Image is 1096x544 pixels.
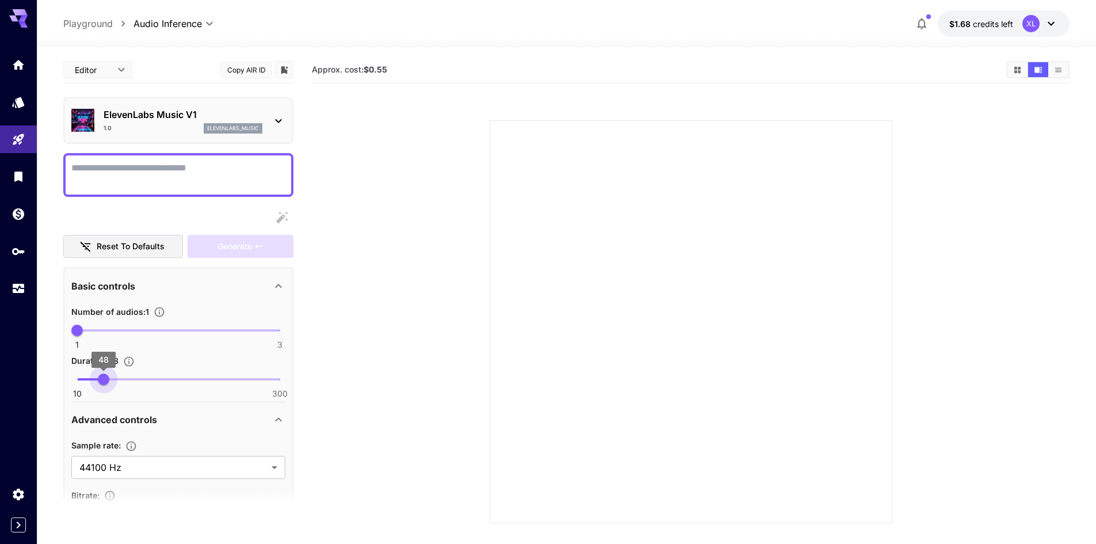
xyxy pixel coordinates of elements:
[1007,62,1028,77] button: Show media in grid view
[949,19,973,29] span: $1.68
[12,132,25,147] div: Playground
[75,64,110,76] span: Editor
[133,17,202,31] span: Audio Inference
[11,518,26,532] button: Expand sidebar
[71,356,119,366] span: Duration : 48
[63,235,183,258] button: Reset to defaults
[12,487,25,501] div: Settings
[973,19,1013,29] span: credits left
[12,207,25,221] div: Wallet
[1022,15,1040,32] div: XL
[63,17,133,31] nav: breadcrumb
[1048,62,1068,77] button: Show media in list view
[71,413,157,427] p: Advanced controls
[104,124,112,132] p: 1.0
[1006,61,1070,78] div: Show media in grid viewShow media in video viewShow media in list view
[272,388,288,400] span: 300
[207,124,259,132] p: elevenlabs_music
[79,461,267,474] span: 44100 Hz
[364,64,387,74] b: $0.55
[12,281,25,296] div: Usage
[104,108,262,121] p: ElevenLabs Music V1
[75,339,79,351] span: 1
[149,306,170,318] button: Specify how many audios to generate in a single request. Each audio generation will be charged se...
[63,17,113,31] a: Playground
[312,64,387,74] span: Approx. cost:
[938,10,1070,37] button: $1.6844XL
[71,307,149,317] span: Number of audios : 1
[71,279,135,293] p: Basic controls
[71,406,285,433] div: Advanced controls
[71,103,285,138] div: ElevenLabs Music V11.0elevenlabs_music
[279,63,289,77] button: Add to library
[12,169,25,184] div: Library
[71,440,121,450] span: Sample rate :
[119,356,139,367] button: Specify the duration of each audio in seconds.
[220,62,272,78] button: Copy AIR ID
[949,18,1013,30] div: $1.6844
[73,388,82,400] span: 10
[1028,62,1048,77] button: Show media in video view
[12,95,25,109] div: Models
[12,244,25,258] div: API Keys
[121,440,142,452] button: The sample rate of the generated audio in Hz (samples per second). Higher sample rates capture mo...
[277,339,282,351] span: 3
[71,272,285,300] div: Basic controls
[12,58,25,72] div: Home
[98,355,109,364] span: 48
